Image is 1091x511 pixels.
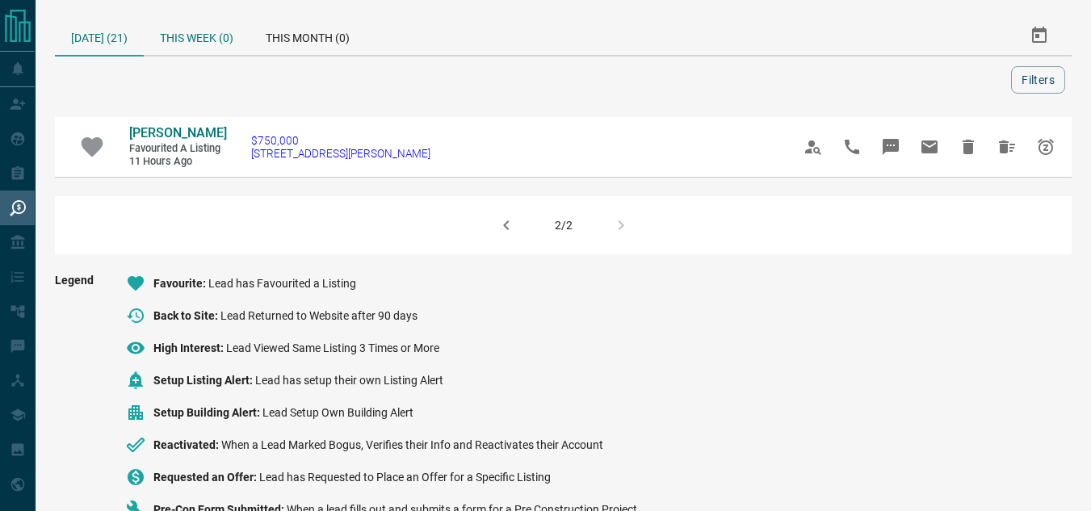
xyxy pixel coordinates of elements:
[129,125,226,142] a: [PERSON_NAME]
[259,471,551,484] span: Lead has Requested to Place an Offer for a Specific Listing
[129,125,227,140] span: [PERSON_NAME]
[153,277,208,290] span: Favourite
[871,128,910,166] span: Message
[262,406,413,419] span: Lead Setup Own Building Alert
[129,142,226,156] span: Favourited a Listing
[949,128,988,166] span: Hide
[255,374,443,387] span: Lead has setup their own Listing Alert
[153,406,262,419] span: Setup Building Alert
[250,16,366,55] div: This Month (0)
[555,219,573,232] div: 2/2
[1026,128,1065,166] span: Snooze
[153,309,220,322] span: Back to Site
[226,341,439,354] span: Lead Viewed Same Listing 3 Times or More
[129,155,226,169] span: 11 hours ago
[55,16,144,57] div: [DATE] (21)
[833,128,871,166] span: Call
[251,134,430,147] span: $750,000
[153,374,255,387] span: Setup Listing Alert
[794,128,833,166] span: View Profile
[221,438,603,451] span: When a Lead Marked Bogus, Verifies their Info and Reactivates their Account
[1011,66,1065,94] button: Filters
[220,309,418,322] span: Lead Returned to Website after 90 days
[251,134,430,160] a: $750,000[STREET_ADDRESS][PERSON_NAME]
[251,147,430,160] span: [STREET_ADDRESS][PERSON_NAME]
[153,438,221,451] span: Reactivated
[910,128,949,166] span: Email
[153,471,259,484] span: Requested an Offer
[208,277,356,290] span: Lead has Favourited a Listing
[988,128,1026,166] span: Hide All from Sahil Verma
[1020,16,1059,55] button: Select Date Range
[153,341,226,354] span: High Interest
[144,16,250,55] div: This Week (0)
